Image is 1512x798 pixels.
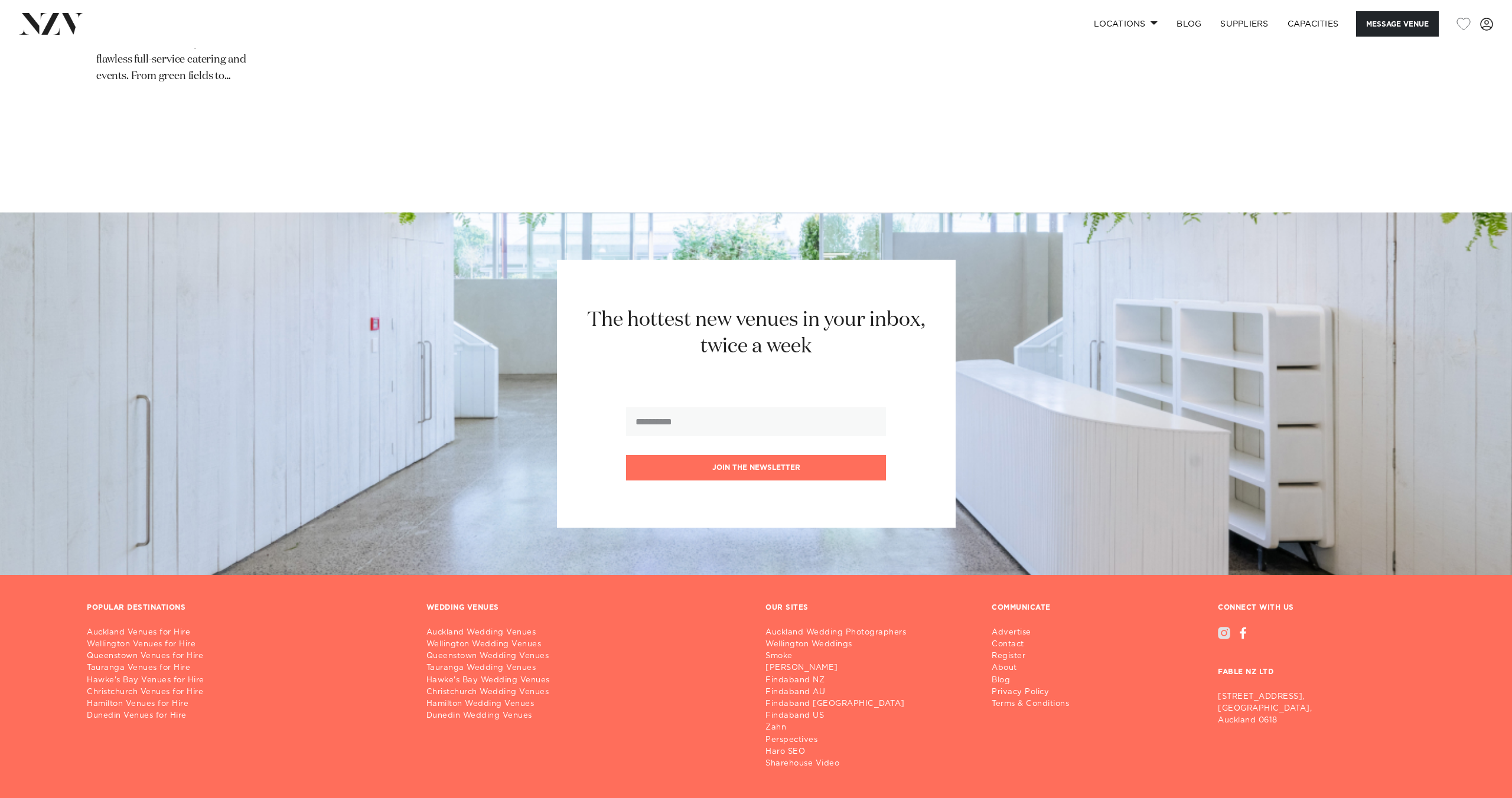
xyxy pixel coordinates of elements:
[765,650,915,662] a: Smoke
[765,627,915,639] a: Auckland Wedding Photographers
[426,639,747,650] a: Wellington Wedding Venues
[992,639,1078,650] a: Contact
[992,650,1078,662] a: Register
[765,722,915,734] a: Zahn
[1218,603,1425,613] h3: CONNECT WITH US
[426,698,747,710] a: Hamilton Wedding Venues
[87,639,408,650] a: Wellington Venues for Hire
[426,603,499,613] h3: WEDDING VENUES
[992,675,1078,686] a: Blog
[765,686,915,698] a: Findaband AU
[992,603,1051,613] h3: COMMUNICATE
[765,710,915,722] a: Findaband US
[1211,11,1278,37] a: SUPPLIERS
[87,627,408,639] a: Auckland Venues for Hire
[626,455,886,480] button: Join the newsletter
[765,734,915,746] a: Perspectives
[765,746,915,758] a: Haro SEO
[992,627,1078,639] a: Advertise
[765,758,915,770] a: Sharehouse Video
[992,686,1078,698] a: Privacy Policy
[1218,639,1425,686] h3: FABLE NZ LTD
[765,675,915,686] a: Findaband NZ
[765,662,915,674] a: [PERSON_NAME]
[765,603,809,613] h3: OUR SITES
[87,675,408,686] a: Hawke's Bay Venues for Hire
[765,639,915,650] a: Wellington Weddings
[573,307,940,360] h2: The hottest new venues in your inbox, twice a week
[87,686,408,698] a: Christchurch Venues for Hire
[992,698,1078,710] a: Terms & Conditions
[1278,11,1348,37] a: Capacities
[87,650,408,662] a: Queenstown Venues for Hire
[426,710,747,722] a: Dunedin Wedding Venues
[765,698,915,710] a: Findaband [GEOGRAPHIC_DATA]
[87,603,185,613] h3: POPULAR DESTINATIONS
[426,662,747,674] a: Tauranga Wedding Venues
[87,710,408,722] a: Dunedin Venues for Hire
[1167,11,1211,37] a: BLOG
[426,627,747,639] a: Auckland Wedding Venues
[87,662,408,674] a: Tauranga Venues for Hire
[426,686,747,698] a: Christchurch Wedding Venues
[992,662,1078,674] a: About
[1218,691,1425,727] p: [STREET_ADDRESS], [GEOGRAPHIC_DATA], Auckland 0618
[1084,11,1167,37] a: Locations
[1356,11,1439,37] button: Message Venue
[426,650,747,662] a: Queenstown Wedding Venues
[19,13,83,34] img: nzv-logo.png
[96,19,268,85] p: Ready for all of life's most important occasions, LittleWolf provides flawless full-service cater...
[87,698,408,710] a: Hamilton Venues for Hire
[426,675,747,686] a: Hawke's Bay Wedding Venues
